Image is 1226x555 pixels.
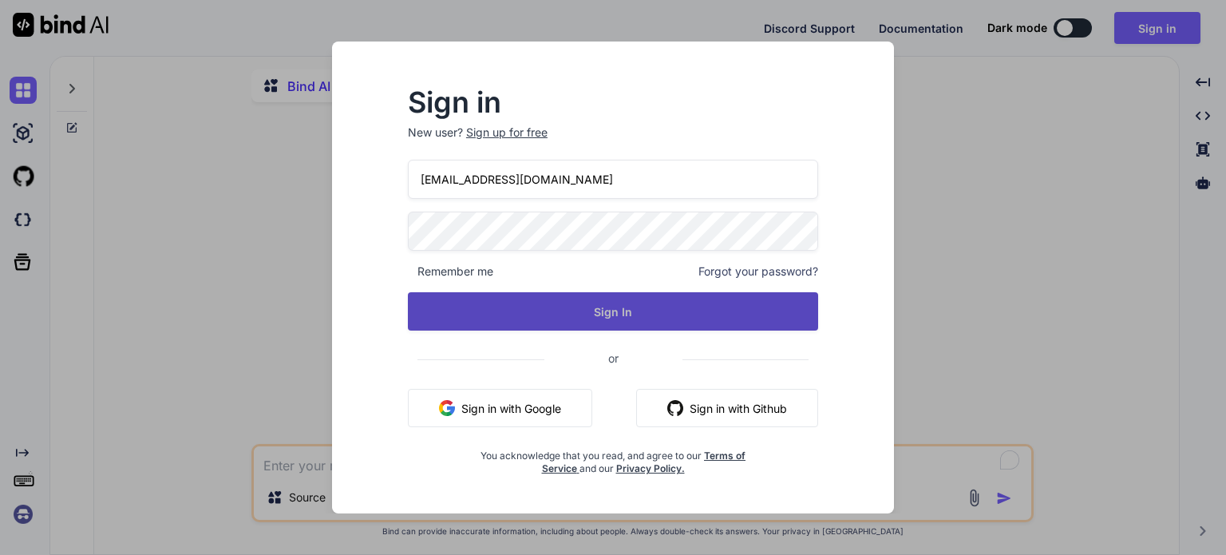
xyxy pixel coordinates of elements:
img: google [439,400,455,416]
button: Sign in with Google [408,389,592,427]
div: Sign up for free [466,125,548,141]
h2: Sign in [408,89,818,115]
img: github [667,400,683,416]
span: Remember me [408,264,493,279]
button: Sign In [408,292,818,331]
div: You acknowledge that you read, and agree to our and our [477,440,750,475]
a: Privacy Policy. [616,462,685,474]
span: or [544,339,682,378]
button: Sign in with Github [636,389,818,427]
span: Forgot your password? [698,264,818,279]
input: Login or Email [408,160,818,199]
a: Terms of Service [542,450,746,474]
p: New user? [408,125,818,160]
